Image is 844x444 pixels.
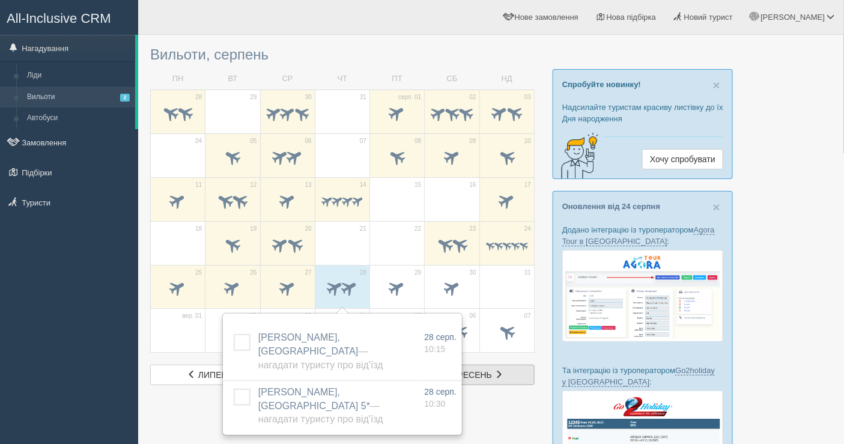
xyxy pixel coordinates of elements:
[360,225,366,233] span: 21
[424,387,457,397] span: 28 серп.
[607,13,657,22] span: Нова підбірка
[713,79,720,91] button: Close
[260,68,315,90] td: СР
[414,225,421,233] span: 22
[713,201,720,213] button: Close
[470,225,476,233] span: 23
[1,1,138,34] a: All-Inclusive CRM
[424,386,457,410] a: 28 серп. 10:30
[414,312,421,320] span: 05
[195,181,202,189] span: 11
[22,87,135,108] a: Вильоти2
[713,78,720,92] span: ×
[305,181,312,189] span: 13
[414,365,535,385] a: вересень
[470,312,476,320] span: 06
[305,269,312,277] span: 27
[562,225,715,246] a: Agora Tour в [GEOGRAPHIC_DATA]
[470,93,476,102] span: 02
[424,332,457,342] span: 28 серп.
[250,312,257,320] span: 02
[360,181,366,189] span: 14
[258,346,383,370] span: — Нагадати туристу про від'їзд
[524,181,531,189] span: 17
[360,93,366,102] span: 31
[120,94,130,102] span: 2
[761,13,825,22] span: [PERSON_NAME]
[446,370,492,380] span: вересень
[524,225,531,233] span: 24
[258,387,383,425] a: [PERSON_NAME], [GEOGRAPHIC_DATA] 5*— Нагадати туристу про від'їзд
[22,65,135,87] a: Ліди
[250,225,257,233] span: 19
[524,93,531,102] span: 03
[424,331,457,355] a: 28 серп. 10:15
[424,344,445,354] span: 10:15
[250,181,257,189] span: 12
[470,269,476,277] span: 30
[250,93,257,102] span: 29
[642,149,723,169] a: Хочу спробувати
[360,137,366,145] span: 07
[553,132,601,180] img: creative-idea-2907357.png
[515,13,578,22] span: Нове замовлення
[562,79,723,90] p: Спробуйте новинку!
[250,269,257,277] span: 26
[151,68,205,90] td: ПН
[398,93,421,102] span: серп. 01
[305,225,312,233] span: 20
[195,269,202,277] span: 25
[470,137,476,145] span: 09
[684,13,733,22] span: Новий турист
[524,137,531,145] span: 10
[524,312,531,320] span: 07
[305,93,312,102] span: 30
[562,365,723,388] p: Та інтеграцію із туроператором :
[470,181,476,189] span: 16
[195,137,202,145] span: 04
[424,399,445,409] span: 10:30
[250,137,257,145] span: 05
[370,68,425,90] td: ПТ
[360,269,366,277] span: 28
[562,102,723,124] p: Надсилайте туристам красиву листівку до їх Дня народження
[315,68,369,90] td: ЧТ
[7,11,111,26] span: All-Inclusive CRM
[258,387,383,425] span: [PERSON_NAME], [GEOGRAPHIC_DATA] 5*
[150,47,535,62] h3: Вильоти, серпень
[150,365,270,385] a: липень
[479,68,534,90] td: НД
[414,137,421,145] span: 08
[22,108,135,129] a: Автобуси
[205,68,260,90] td: ВТ
[258,332,383,370] a: [PERSON_NAME], [GEOGRAPHIC_DATA]— Нагадати туристу про від'їзд
[425,68,479,90] td: СБ
[414,181,421,189] span: 15
[305,137,312,145] span: 06
[414,269,421,277] span: 29
[713,200,720,214] span: ×
[305,312,312,320] span: 03
[258,332,383,370] span: [PERSON_NAME], [GEOGRAPHIC_DATA]
[524,269,531,277] span: 31
[195,93,202,102] span: 28
[562,202,660,211] a: Оновлення від 24 серпня
[195,225,202,233] span: 18
[562,224,723,247] p: Додано інтеграцію із туроператором :
[182,312,202,320] span: вер. 01
[562,250,723,342] img: agora-tour-%D0%B7%D0%B0%D1%8F%D0%B2%D0%BA%D0%B8-%D1%81%D1%80%D0%BC-%D0%B4%D0%BB%D1%8F-%D1%82%D1%8...
[198,370,233,380] span: липень
[360,312,366,320] span: 04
